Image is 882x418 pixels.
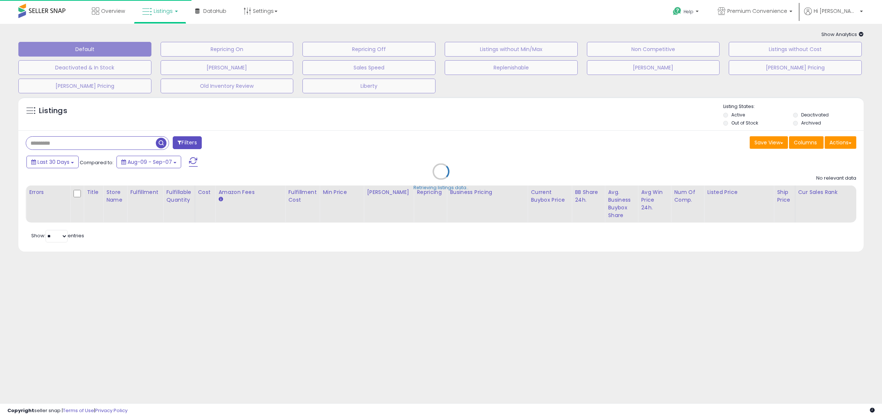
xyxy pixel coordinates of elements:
button: Old Inventory Review [161,79,294,93]
div: Retrieving listings data.. [413,184,469,191]
button: [PERSON_NAME] [587,60,720,75]
button: Non Competitive [587,42,720,57]
button: Repricing Off [302,42,435,57]
button: Repricing On [161,42,294,57]
button: [PERSON_NAME] [161,60,294,75]
button: [PERSON_NAME] Pricing [729,60,862,75]
span: Premium Convenience [727,7,787,15]
i: Get Help [673,7,682,16]
button: Listings without Min/Max [445,42,578,57]
button: Replenishable [445,60,578,75]
a: Help [667,1,706,24]
button: Deactivated & In Stock [18,60,151,75]
span: Overview [101,7,125,15]
button: [PERSON_NAME] Pricing [18,79,151,93]
span: Show Analytics [821,31,864,38]
button: Default [18,42,151,57]
span: DataHub [203,7,226,15]
span: Hi [PERSON_NAME] [814,7,858,15]
span: Listings [154,7,173,15]
button: Sales Speed [302,60,435,75]
span: Help [684,8,693,15]
button: Listings without Cost [729,42,862,57]
a: Hi [PERSON_NAME] [804,7,863,24]
button: Liberty [302,79,435,93]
